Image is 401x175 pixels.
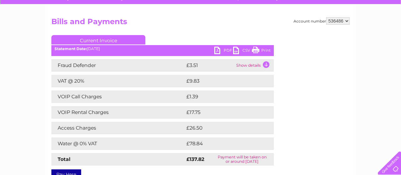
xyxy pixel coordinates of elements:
td: VOIP Rental Charges [51,106,185,119]
strong: £137.82 [186,156,204,162]
a: Contact [359,27,375,31]
a: Water [291,27,303,31]
a: Log out [380,27,395,31]
img: logo.png [14,16,46,35]
td: Show details [235,59,274,72]
td: £1.39 [185,90,258,103]
a: Blog [346,27,356,31]
a: PDF [214,47,233,56]
h2: Bills and Payments [51,17,350,29]
a: Telecoms [324,27,343,31]
td: Payment will be taken on or around [DATE] [211,153,274,166]
td: £17.75 [185,106,260,119]
strong: Total [58,156,70,162]
a: CSV [233,47,252,56]
b: Statement Date: [55,46,87,51]
td: Water @ 0% VAT [51,137,185,150]
td: £9.83 [185,75,259,87]
td: £78.84 [185,137,262,150]
td: Fraud Defender [51,59,185,72]
td: VAT @ 20% [51,75,185,87]
td: £26.50 [185,122,261,134]
td: VOIP Call Charges [51,90,185,103]
div: Account number [294,17,350,25]
div: [DATE] [51,47,274,51]
a: 0333 014 3131 [283,3,326,11]
td: £3.51 [185,59,235,72]
a: Print [252,47,271,56]
td: Access Charges [51,122,185,134]
a: Current Invoice [51,35,145,44]
div: Clear Business is a trading name of Verastar Limited (registered in [GEOGRAPHIC_DATA] No. 3667643... [53,3,349,30]
a: Energy [306,27,320,31]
